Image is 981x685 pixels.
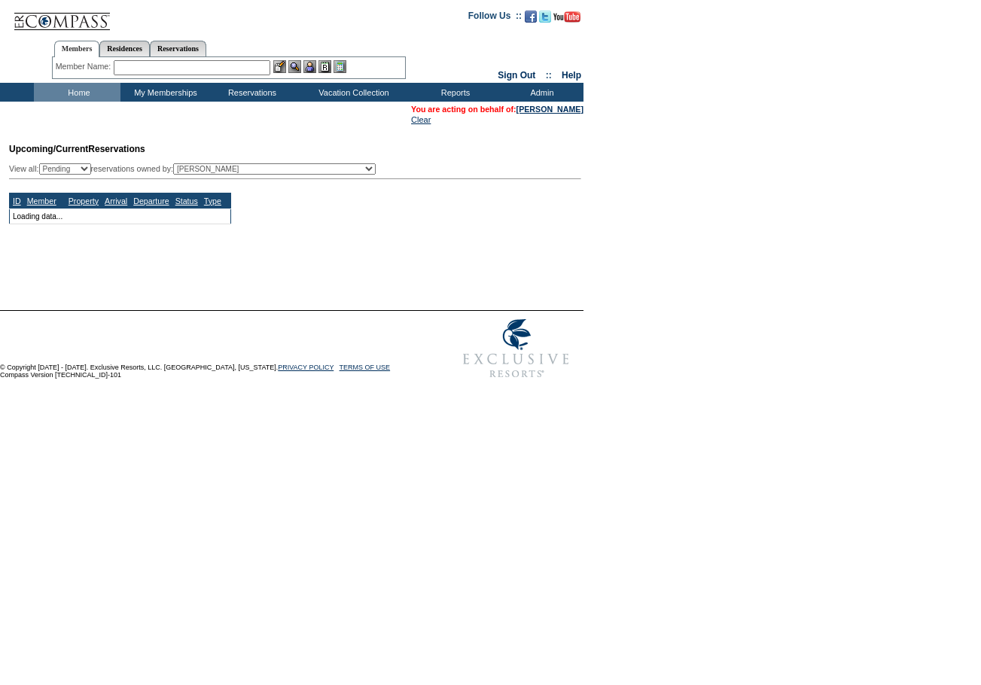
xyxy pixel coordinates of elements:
[411,115,431,124] a: Clear
[56,60,114,73] div: Member Name:
[9,144,88,154] span: Upcoming/Current
[468,9,522,27] td: Follow Us ::
[288,60,301,73] img: View
[34,83,120,102] td: Home
[411,105,583,114] span: You are acting on behalf of:
[516,105,583,114] a: [PERSON_NAME]
[546,70,552,81] span: ::
[318,60,331,73] img: Reservations
[9,163,382,175] div: View all: reservations owned by:
[133,196,169,205] a: Departure
[410,83,497,102] td: Reports
[539,15,551,24] a: Follow us on Twitter
[553,11,580,23] img: Subscribe to our YouTube Channel
[150,41,206,56] a: Reservations
[69,196,99,205] a: Property
[553,15,580,24] a: Subscribe to our YouTube Channel
[303,60,316,73] img: Impersonate
[105,196,127,205] a: Arrival
[10,209,231,224] td: Loading data...
[9,144,145,154] span: Reservations
[273,60,286,73] img: b_edit.gif
[99,41,150,56] a: Residences
[54,41,100,57] a: Members
[334,60,346,73] img: b_calculator.gif
[525,15,537,24] a: Become our fan on Facebook
[294,83,410,102] td: Vacation Collection
[498,70,535,81] a: Sign Out
[13,196,21,205] a: ID
[120,83,207,102] td: My Memberships
[175,196,198,205] a: Status
[525,11,537,23] img: Become our fan on Facebook
[340,364,391,371] a: TERMS OF USE
[497,83,583,102] td: Admin
[449,311,583,386] img: Exclusive Resorts
[539,11,551,23] img: Follow us on Twitter
[207,83,294,102] td: Reservations
[204,196,221,205] a: Type
[27,196,56,205] a: Member
[562,70,581,81] a: Help
[278,364,334,371] a: PRIVACY POLICY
